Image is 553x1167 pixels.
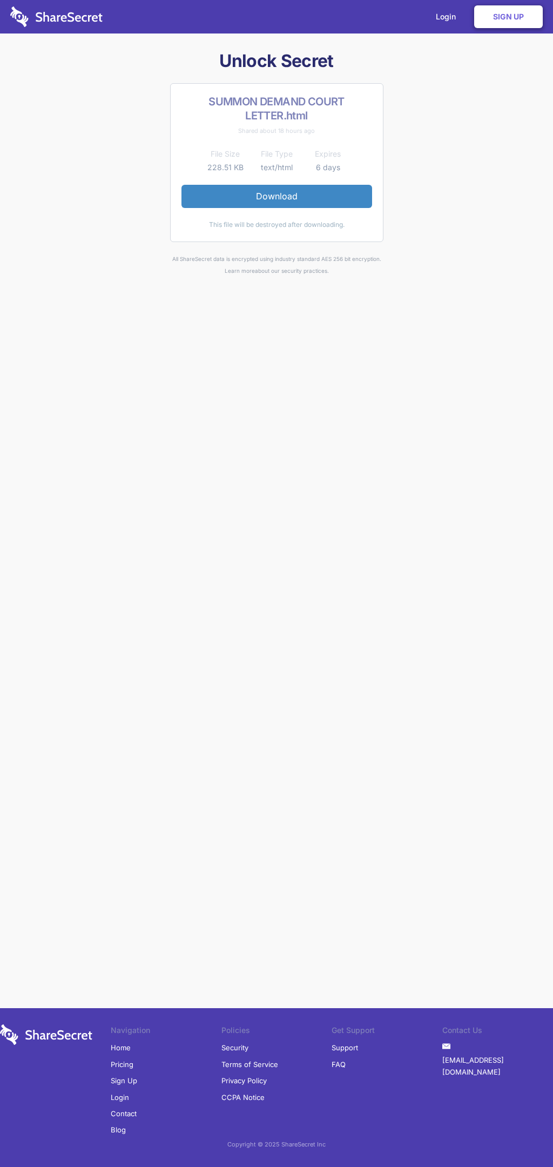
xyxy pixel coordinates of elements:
[332,1024,442,1039] li: Get Support
[474,5,543,28] a: Sign Up
[10,6,103,27] img: logo-wordmark-white-trans-d4663122ce5f474addd5e946df7df03e33cb6a1c49d2221995e7729f52c070b2.svg
[221,1089,265,1105] a: CCPA Notice
[221,1056,278,1072] a: Terms of Service
[111,1122,126,1138] a: Blog
[221,1039,248,1056] a: Security
[442,1052,553,1081] a: [EMAIL_ADDRESS][DOMAIN_NAME]
[111,1105,137,1122] a: Contact
[111,1039,131,1056] a: Home
[302,161,354,174] td: 6 days
[221,1072,267,1089] a: Privacy Policy
[111,1072,137,1089] a: Sign Up
[181,219,372,231] div: This file will be destroyed after downloading.
[302,147,354,160] th: Expires
[200,161,251,174] td: 228.51 KB
[200,147,251,160] th: File Size
[251,147,302,160] th: File Type
[111,1056,133,1072] a: Pricing
[111,1089,129,1105] a: Login
[181,95,372,123] h2: SUMMON DEMAND COURT LETTER.html
[181,125,372,137] div: Shared about 18 hours ago
[442,1024,553,1039] li: Contact Us
[225,267,255,274] a: Learn more
[221,1024,332,1039] li: Policies
[332,1056,346,1072] a: FAQ
[332,1039,358,1056] a: Support
[111,1024,221,1039] li: Navigation
[181,185,372,207] a: Download
[251,161,302,174] td: text/html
